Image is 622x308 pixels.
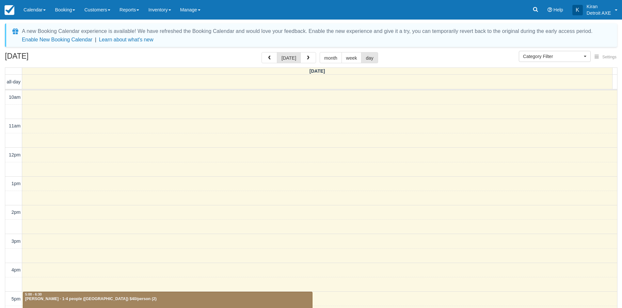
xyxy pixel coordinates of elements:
span: Category Filter [523,53,582,60]
span: | [95,37,96,42]
span: 5pm [11,296,21,301]
span: 11am [9,123,21,128]
h2: [DATE] [5,52,88,64]
span: 2pm [11,210,21,215]
div: K [572,5,583,15]
button: Settings [591,52,620,62]
div: [PERSON_NAME] - 1-4 people ([GEOGRAPHIC_DATA]) $40/person (2) [25,297,311,302]
i: Help [548,7,552,12]
span: Settings [602,55,616,59]
span: 12pm [9,152,21,157]
span: 10am [9,95,21,100]
p: Detroit AXE [587,10,611,16]
span: 5:00 - 6:30 [25,293,42,296]
div: A new Booking Calendar experience is available! We have refreshed the Booking Calendar and would ... [22,27,593,35]
button: month [320,52,342,63]
span: 4pm [11,267,21,272]
span: 1pm [11,181,21,186]
button: day [361,52,378,63]
span: [DATE] [310,68,325,74]
span: Help [553,7,563,12]
button: Category Filter [519,51,591,62]
p: Kiran [587,3,611,10]
a: Learn about what's new [99,37,153,42]
button: Enable New Booking Calendar [22,37,92,43]
button: week [342,52,362,63]
span: all-day [7,79,21,84]
span: 3pm [11,239,21,244]
img: checkfront-main-nav-mini-logo.png [5,5,14,15]
button: [DATE] [277,52,301,63]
